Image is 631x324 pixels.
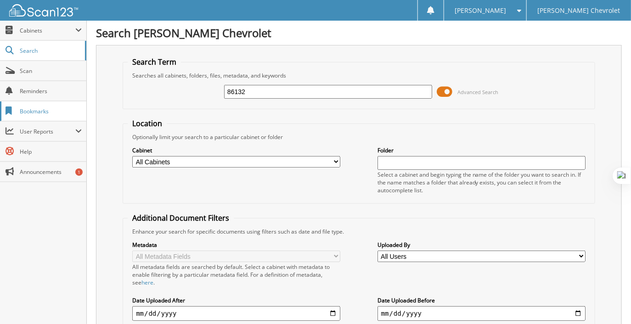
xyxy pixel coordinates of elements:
[132,263,340,286] div: All metadata fields are searched by default. Select a cabinet with metadata to enable filtering b...
[20,87,82,95] span: Reminders
[96,25,622,40] h1: Search [PERSON_NAME] Chevrolet
[75,168,83,176] div: 1
[9,4,78,17] img: scan123-logo-white.svg
[20,107,82,115] span: Bookmarks
[128,118,167,128] legend: Location
[20,128,75,135] span: User Reports
[132,146,340,154] label: Cabinet
[128,228,590,235] div: Enhance your search for specific documents using filters such as date and file type.
[377,146,586,154] label: Folder
[377,171,586,194] div: Select a cabinet and begin typing the name of the folder you want to search in. If the name match...
[132,296,340,304] label: Date Uploaded After
[455,8,507,13] span: [PERSON_NAME]
[132,241,340,249] label: Metadata
[128,72,590,79] div: Searches all cabinets, folders, files, metadata, and keywords
[20,148,82,156] span: Help
[128,57,181,67] legend: Search Term
[132,306,340,321] input: start
[537,8,620,13] span: [PERSON_NAME] Chevrolet
[377,241,586,249] label: Uploaded By
[457,89,498,95] span: Advanced Search
[585,280,631,324] iframe: Chat Widget
[20,67,82,75] span: Scan
[20,27,75,34] span: Cabinets
[20,47,80,55] span: Search
[20,168,82,176] span: Announcements
[377,306,586,321] input: end
[128,133,590,141] div: Optionally limit your search to a particular cabinet or folder
[141,279,153,286] a: here
[128,213,234,223] legend: Additional Document Filters
[377,296,586,304] label: Date Uploaded Before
